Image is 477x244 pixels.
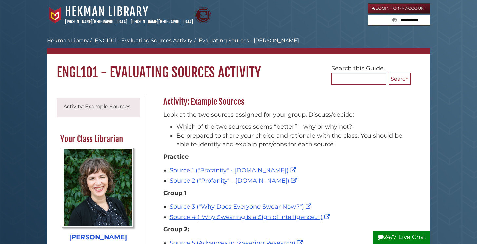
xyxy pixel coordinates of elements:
[47,37,430,54] nav: breadcrumb
[160,97,411,107] h2: Activity: Example Sources
[176,131,407,149] li: Be prepared to share your choice and rationale with the class. You should be able to identify and...
[176,122,407,131] li: Which of the two sources seems “better” – why or why not?
[163,189,186,197] strong: Group 1
[47,54,430,81] h1: ENGL101 - Evaluating Sources Activity
[128,19,130,24] span: |
[65,19,127,24] a: [PERSON_NAME][GEOGRAPHIC_DATA]
[60,148,136,242] a: Profile Photo [PERSON_NAME]
[373,231,430,244] button: 24/7 Live Chat
[65,4,149,19] a: Hekman Library
[47,37,89,44] a: Hekman Library
[195,7,211,23] img: Calvin Theological Seminary
[170,177,299,184] a: Source 2 ("Profanity" - [DOMAIN_NAME])
[368,15,430,26] form: Search library guides, policies, and FAQs.
[47,7,63,23] img: Calvin University
[95,37,192,44] a: ENGL101 - Evaluating Sources Activity
[60,233,136,242] div: [PERSON_NAME]
[389,73,411,85] button: Search
[62,148,134,228] img: Profile Photo
[170,203,313,210] a: Source 3 ("Why Does Everyone Swear Now?")
[163,110,407,119] p: Look at the two sources assigned for your group. Discuss/decide:
[163,153,189,160] strong: Practice
[63,103,130,110] a: Activity: Example Sources
[192,37,299,45] li: Evaluating Sources - [PERSON_NAME]
[170,167,298,174] a: Source 1 ("Profanity" - [DOMAIN_NAME])
[57,134,139,144] h2: Your Class Librarian
[390,15,399,24] button: Search
[131,19,193,24] a: [PERSON_NAME][GEOGRAPHIC_DATA]
[170,214,332,221] a: Source 4 ("Why Swearing is a Sign of Intelligence...")
[368,3,430,14] a: Login to My Account
[163,226,189,233] strong: Group 2:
